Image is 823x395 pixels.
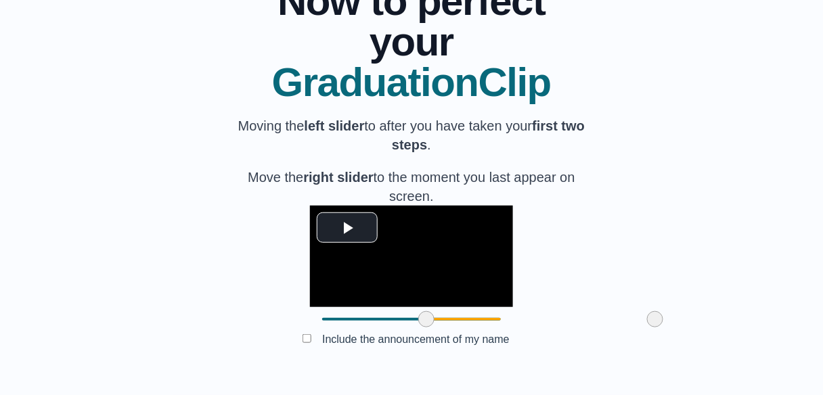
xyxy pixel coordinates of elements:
[392,118,585,152] b: first two steps
[305,118,365,133] b: left slider
[233,116,590,154] p: Moving the to after you have taken your .
[317,212,378,243] button: Play Video
[311,328,520,350] label: Include the announcement of my name
[233,62,590,103] span: GraduationClip
[303,170,373,185] b: right slider
[310,206,513,307] div: Video Player
[233,168,590,206] p: Move the to the moment you last appear on screen.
